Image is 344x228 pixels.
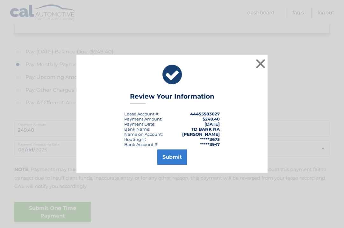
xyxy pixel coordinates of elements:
[203,116,220,121] span: $249.40
[124,137,146,142] div: Routing #:
[124,116,162,121] div: Payment Amount:
[191,127,220,132] strong: TD BANK NA
[124,142,158,147] div: Bank Account #:
[204,121,220,127] span: [DATE]
[124,121,154,127] span: Payment Date
[124,111,159,116] div: Lease Account #:
[182,132,220,137] strong: [PERSON_NAME]
[124,127,150,132] div: Bank Name:
[130,93,214,104] h3: Review Your Information
[157,149,187,165] button: Submit
[124,121,155,127] div: :
[190,111,220,116] strong: 44455583027
[124,132,163,137] div: Name on Account:
[254,57,267,70] button: ×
